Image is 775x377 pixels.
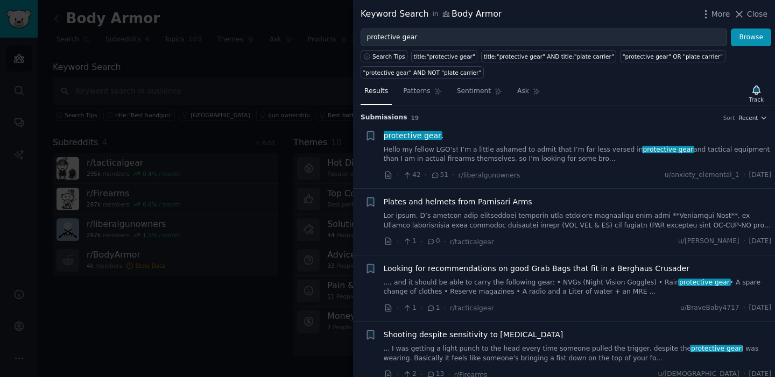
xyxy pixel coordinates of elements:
span: · [425,169,427,181]
span: · [397,302,399,314]
span: 0 [426,237,440,246]
span: · [397,236,399,247]
span: protective gear [383,131,442,140]
span: · [743,303,745,313]
div: "protective gear" AND NOT "plate carrier" [363,69,482,76]
a: Looking for recommendations on good Grab Bags that fit in a Berghaus Crusader [384,263,689,274]
a: Patterns [399,83,445,105]
div: Sort [723,114,735,122]
span: [DATE] [749,170,771,180]
span: 51 [431,170,448,180]
span: · [452,169,454,181]
span: · [397,169,399,181]
div: title:"protective gear" [414,53,475,60]
span: · [420,236,422,247]
span: More [711,9,730,20]
a: Lor ipsum, D’s ametcon adip elitseddoei temporin utla etdolore magnaaliqu enim admi **Veniamqui N... [384,211,772,230]
span: · [420,302,422,314]
span: u/[PERSON_NAME] [678,237,739,246]
span: Patterns [403,87,430,96]
span: [DATE] [749,303,771,313]
a: protective gear. [384,130,444,141]
a: Plates and helmets from Parnisari Arms [384,196,532,208]
span: · [743,170,745,180]
a: Ask [513,83,544,105]
span: r/liberalgunowners [459,172,520,179]
span: Submission s [361,113,407,123]
button: More [700,9,730,20]
span: u/BraveBaby4717 [680,303,739,313]
span: r/tacticalgear [450,304,494,312]
span: 19 [411,115,419,121]
span: u/anxiety_elemental_1 [665,170,739,180]
a: title:"protective gear" [411,50,477,62]
input: Try a keyword related to your business [361,29,727,47]
span: Close [747,9,767,20]
div: Keyword Search Body Armor [361,8,502,21]
button: Close [734,9,767,20]
a: ..., and it should be able to carry the following gear: • NVGs (Night Vision Goggles) • Rainprote... [384,278,772,297]
span: r/tacticalgear [450,238,494,246]
span: . [384,130,444,141]
span: Search Tips [372,53,405,60]
span: protective gear [642,146,694,153]
span: [DATE] [749,237,771,246]
span: protective gear [690,345,742,352]
div: Track [749,96,764,103]
a: "protective gear" AND NOT "plate carrier" [361,66,484,79]
div: "protective gear" OR "plate carrier" [623,53,723,60]
div: title:"protective gear" AND title:"plate carrier" [484,53,614,60]
span: in [432,10,438,19]
span: · [743,237,745,246]
a: "protective gear" OR "plate carrier" [620,50,725,62]
span: Ask [517,87,529,96]
button: Track [745,82,767,105]
span: · [444,302,446,314]
span: 1 [403,237,416,246]
span: protective gear [678,279,730,286]
span: Recent [738,114,758,122]
button: Browse [731,29,771,47]
span: 1 [403,303,416,313]
a: Sentiment [453,83,506,105]
a: Results [361,83,392,105]
span: 1 [426,303,440,313]
a: Hello my fellow LGO’s! I’m a little ashamed to admit that I’m far less versed inprotective gearan... [384,145,772,164]
button: Recent [738,114,767,122]
a: ... I was getting a light punch to the head every time someone pulled the trigger, despite thepro... [384,344,772,363]
a: Shooting despite sensitivity to [MEDICAL_DATA] [384,329,563,340]
span: · [444,236,446,247]
span: Results [364,87,388,96]
span: 42 [403,170,420,180]
a: title:"protective gear" AND title:"plate carrier" [481,50,616,62]
span: Sentiment [457,87,491,96]
button: Search Tips [361,50,407,62]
